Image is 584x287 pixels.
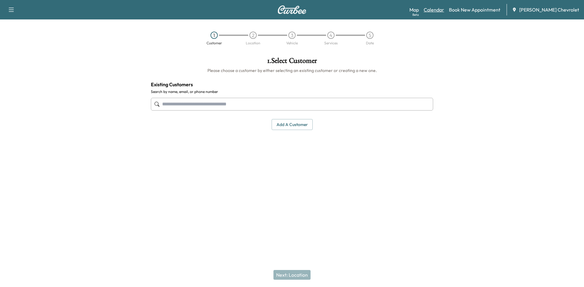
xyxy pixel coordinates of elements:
div: Date [366,41,374,45]
div: 5 [366,32,374,39]
h6: Please choose a customer by either selecting an existing customer or creating a new one. [151,67,433,73]
img: Curbee Logo [277,5,307,14]
h1: 1 . Select Customer [151,57,433,67]
div: 2 [249,32,257,39]
div: Vehicle [286,41,298,45]
div: 1 [210,32,218,39]
h4: Existing Customers [151,81,433,88]
a: Calendar [424,6,444,13]
button: Add a customer [272,119,313,130]
a: Book New Appointment [449,6,500,13]
label: Search by name, email, or phone number [151,89,433,94]
div: Services [324,41,338,45]
span: [PERSON_NAME] Chevrolet [519,6,579,13]
a: MapBeta [409,6,419,13]
div: Customer [207,41,222,45]
div: 3 [288,32,296,39]
div: Beta [412,12,419,17]
div: 4 [327,32,335,39]
div: Location [246,41,260,45]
